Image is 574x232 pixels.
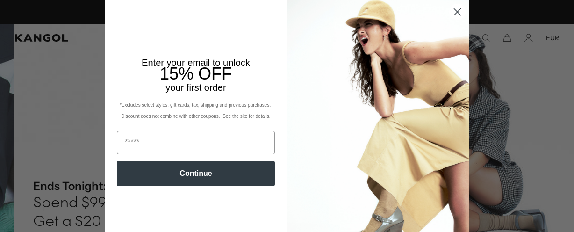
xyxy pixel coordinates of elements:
[117,161,275,186] button: Continue
[449,4,466,20] button: Close dialog
[160,64,232,83] span: 15% OFF
[142,58,250,68] span: Enter your email to unlock
[117,131,275,154] input: Email
[120,102,272,119] span: *Excludes select styles, gift cards, tax, shipping and previous purchases. Discount does not comb...
[165,82,226,93] span: your first order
